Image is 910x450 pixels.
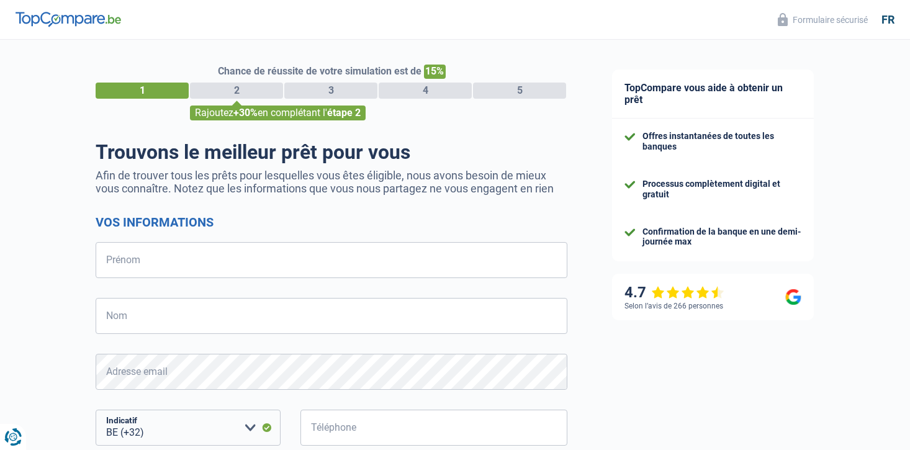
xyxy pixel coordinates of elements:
span: Chance de réussite de votre simulation est de [218,65,421,77]
div: 2 [190,83,283,99]
div: Processus complètement digital et gratuit [642,179,801,200]
div: fr [881,13,894,27]
div: Confirmation de la banque en une demi-journée max [642,227,801,248]
span: étape 2 [327,107,361,119]
span: +30% [233,107,258,119]
div: 3 [284,83,377,99]
div: TopCompare vous aide à obtenir un prêt [612,70,814,119]
div: 4.7 [624,284,724,302]
div: Offres instantanées de toutes les banques [642,131,801,152]
p: Afin de trouver tous les prêts pour lesquelles vous êtes éligible, nous avons besoin de mieux vou... [96,169,567,195]
button: Formulaire sécurisé [770,9,875,30]
img: TopCompare Logo [16,12,121,27]
h2: Vos informations [96,215,567,230]
div: Rajoutez en complétant l' [190,106,366,120]
h1: Trouvons le meilleur prêt pour vous [96,140,567,164]
div: 1 [96,83,189,99]
div: 4 [379,83,472,99]
div: Selon l’avis de 266 personnes [624,302,723,310]
div: 5 [473,83,566,99]
span: 15% [424,65,446,79]
input: 401020304 [300,410,567,446]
